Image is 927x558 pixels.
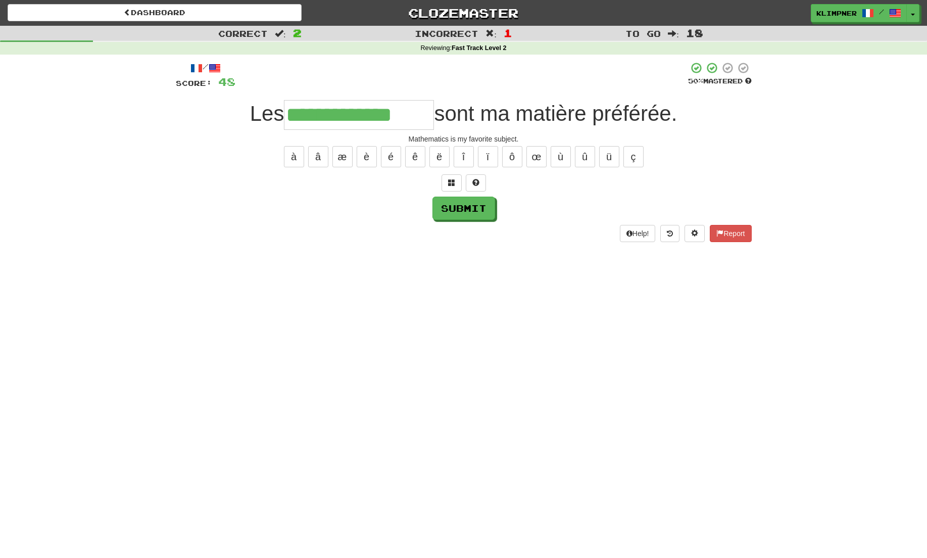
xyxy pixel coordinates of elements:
span: : [275,29,286,38]
button: û [575,146,595,167]
button: Submit [432,197,495,220]
span: 48 [218,75,235,88]
span: / [879,8,884,15]
span: Correct [218,28,268,38]
span: Score: [176,79,212,87]
div: Mathematics is my favorite subject. [176,134,752,144]
a: Clozemaster [317,4,611,22]
button: œ [526,146,547,167]
button: è [357,146,377,167]
button: â [308,146,328,167]
span: 18 [686,27,703,39]
button: Switch sentence to multiple choice alt+p [442,174,462,192]
span: Incorrect [415,28,478,38]
button: ü [599,146,619,167]
button: ë [429,146,450,167]
button: ù [551,146,571,167]
span: 1 [504,27,512,39]
span: sont ma matière préférée. [434,102,677,125]
button: ç [623,146,644,167]
strong: Fast Track Level 2 [452,44,507,52]
button: Single letter hint - you only get 1 per sentence and score half the points! alt+h [466,174,486,192]
a: Dashboard [8,4,302,21]
button: î [454,146,474,167]
button: é [381,146,401,167]
button: ê [405,146,425,167]
button: Help! [620,225,656,242]
span: Les [250,102,284,125]
div: Mastered [688,77,752,86]
span: 50 % [688,77,703,85]
span: : [485,29,497,38]
a: klimpner / [811,4,907,22]
button: æ [332,146,353,167]
span: To go [625,28,661,38]
span: 2 [293,27,302,39]
span: : [668,29,679,38]
span: klimpner [816,9,857,18]
button: ô [502,146,522,167]
button: Round history (alt+y) [660,225,679,242]
button: ï [478,146,498,167]
div: / [176,62,235,74]
button: à [284,146,304,167]
button: Report [710,225,751,242]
